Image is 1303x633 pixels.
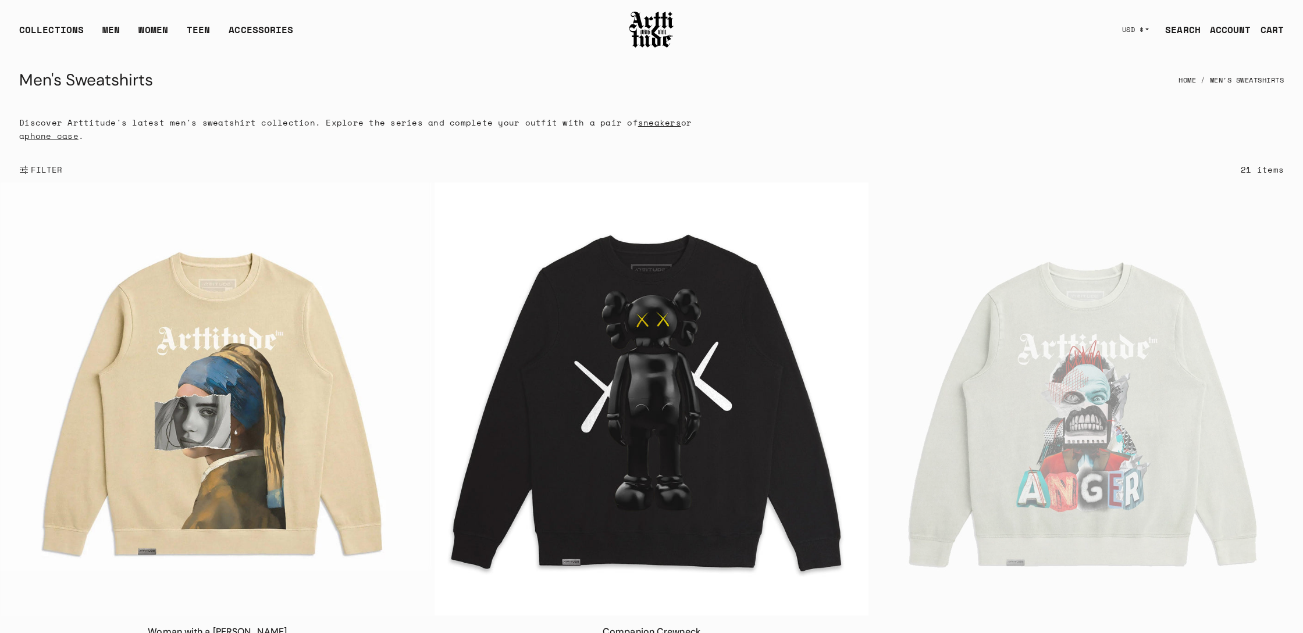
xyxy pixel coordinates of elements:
[1196,67,1284,93] li: Men's Sweatshirts
[435,183,868,616] a: Companion CrewneckCompanion Crewneck
[1,183,434,616] img: Woman with a Pearl Terry Crewneck
[1115,17,1156,42] button: USD $
[19,23,84,46] div: COLLECTIONS
[10,23,302,46] ul: Main navigation
[869,191,1302,624] img: Black Anger French Terry Crewneck
[1261,23,1284,37] div: CART
[1179,67,1196,93] a: Home
[19,157,63,183] button: Show filters
[187,23,210,46] a: TEEN
[229,23,293,46] div: ACCESSORIES
[29,164,63,176] span: FILTER
[1,183,434,616] a: Woman with a Pearl Terry CrewneckWoman with a Pearl Terry Crewneck
[1122,25,1144,34] span: USD $
[435,183,868,616] img: Companion Crewneck
[628,10,675,49] img: Arttitude
[1156,18,1201,41] a: SEARCH
[19,66,153,94] h1: Men's Sweatshirts
[24,130,79,142] a: phone case
[869,191,1302,624] a: Black Anger French Terry CrewneckBlack Anger French Terry Crewneck
[1241,163,1284,176] div: 21 items
[1251,18,1284,41] a: Open cart
[638,116,681,128] a: sneakers
[102,23,120,46] a: MEN
[138,23,168,46] a: WOMEN
[19,116,727,142] p: Discover Arttitude's latest men's sweatshirt collection. Explore the series and complete your out...
[1201,18,1251,41] a: ACCOUNT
